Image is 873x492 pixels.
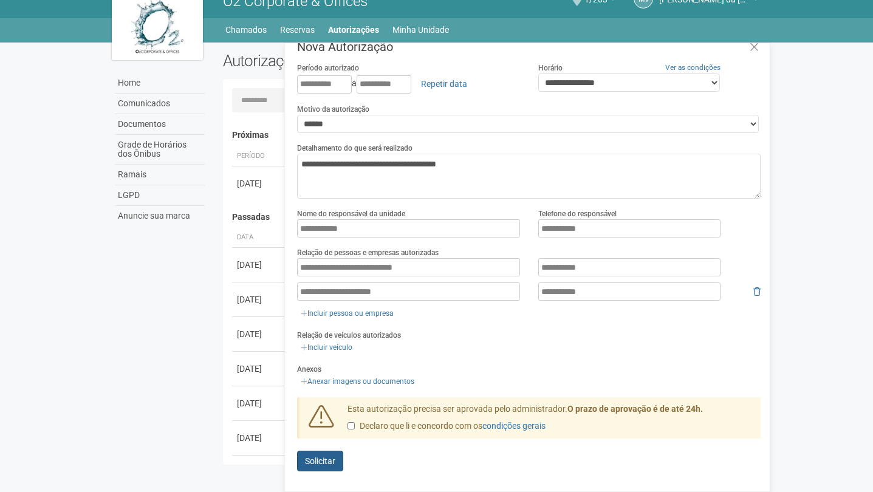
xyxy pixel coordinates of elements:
a: Minha Unidade [392,21,449,38]
a: Documentos [115,114,205,135]
label: Telefone do responsável [538,208,617,219]
div: [DATE] [237,363,282,375]
label: Declaro que li e concordo com os [347,420,546,432]
input: Declaro que li e concordo com oscondições gerais [347,422,355,429]
a: Incluir pessoa ou empresa [297,307,397,320]
div: [DATE] [237,397,282,409]
a: Repetir data [413,73,475,94]
a: Reservas [280,21,315,38]
strong: O prazo de aprovação é de até 24h. [567,404,703,414]
span: Solicitar [305,456,335,466]
h4: Próximas [232,131,753,140]
th: Período [232,146,287,166]
button: Solicitar [297,451,343,471]
div: [DATE] [237,293,282,306]
label: Horário [538,63,563,73]
label: Detalhamento do que será realizado [297,143,413,154]
a: Comunicados [115,94,205,114]
label: Nome do responsável da unidade [297,208,405,219]
a: Anexar imagens ou documentos [297,375,418,388]
a: LGPD [115,185,205,206]
a: Home [115,73,205,94]
div: [DATE] [237,259,282,271]
label: Motivo da autorização [297,104,369,115]
div: [DATE] [237,432,282,444]
div: [DATE] [237,177,282,190]
label: Relação de pessoas e empresas autorizadas [297,247,439,258]
label: Relação de veículos autorizados [297,330,401,341]
label: Período autorizado [297,63,359,73]
a: Ramais [115,165,205,185]
div: a [297,73,520,94]
div: [DATE] [237,328,282,340]
a: Chamados [225,21,267,38]
a: condições gerais [482,421,546,431]
a: Grade de Horários dos Ônibus [115,135,205,165]
h3: Nova Autorização [297,41,761,53]
a: Anuncie sua marca [115,206,205,226]
i: Remover [753,287,761,296]
h2: Autorizações [223,52,483,70]
div: Esta autorização precisa ser aprovada pelo administrador. [338,403,761,439]
a: Autorizações [328,21,379,38]
th: Data [232,228,287,248]
a: Ver as condições [665,63,721,72]
h4: Passadas [232,213,753,222]
label: Anexos [297,364,321,375]
a: Incluir veículo [297,341,356,354]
